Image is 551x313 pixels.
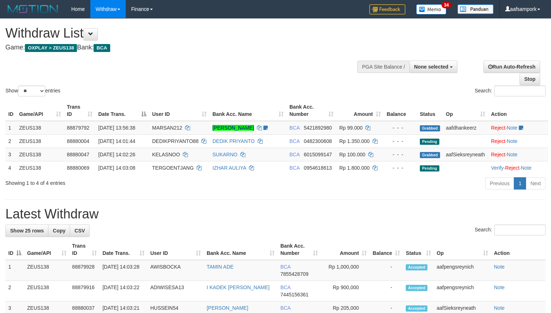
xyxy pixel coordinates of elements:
span: MARSAN212 [152,125,182,131]
td: ZEUS138 [16,148,64,161]
span: Rp 1.350.000 [339,138,370,144]
th: ID [5,100,16,121]
th: Game/API: activate to sort column ascending [16,100,64,121]
a: Verify [491,165,504,171]
span: Copy 6015099147 to clipboard [304,152,332,157]
th: Trans ID: activate to sort column ascending [64,100,95,121]
input: Search: [494,86,546,96]
th: Bank Acc. Number: activate to sort column ascending [287,100,336,121]
th: Status [417,100,443,121]
td: ADIWISESA13 [147,281,204,301]
td: AWISBOCKA [147,260,204,281]
a: Copy [48,225,70,237]
th: ID: activate to sort column descending [5,239,24,260]
span: Rp 1.800.000 [339,165,370,171]
a: Note [521,165,531,171]
th: Date Trans.: activate to sort column ascending [100,239,147,260]
td: 1 [5,260,24,281]
td: - [370,260,403,281]
td: · [488,148,548,161]
span: 88880004 [67,138,89,144]
a: I KADEK [PERSON_NAME] [207,284,270,290]
td: 88879916 [69,281,100,301]
th: Bank Acc. Name: activate to sort column ascending [204,239,277,260]
td: · [488,134,548,148]
td: 2 [5,134,16,148]
span: DEDIKPRIYANTO88 [152,138,199,144]
th: Action [488,100,548,121]
th: Trans ID: activate to sort column ascending [69,239,100,260]
td: ZEUS138 [24,260,69,281]
th: Balance: activate to sort column ascending [370,239,403,260]
span: [DATE] 14:01:44 [98,138,135,144]
th: Date Trans.: activate to sort column descending [95,100,149,121]
a: Note [507,138,518,144]
a: 1 [514,177,526,190]
span: Copy 0954618613 to clipboard [304,165,332,171]
span: OXPLAY > ZEUS138 [25,44,77,52]
a: Run Auto-Refresh [483,61,540,73]
td: · [488,121,548,135]
label: Search: [475,225,546,235]
span: Rp 100.000 [339,152,365,157]
a: DEDIK PRIYANTO [212,138,255,144]
th: Amount: activate to sort column ascending [321,239,370,260]
span: CSV [74,228,85,234]
a: Reject [505,165,520,171]
td: Rp 1,000,000 [321,260,370,281]
th: Amount: activate to sort column ascending [336,100,384,121]
a: SUKARNO [212,152,237,157]
a: Note [507,152,518,157]
span: BCA [280,264,290,270]
td: · · [488,161,548,174]
a: Previous [485,177,514,190]
span: 88879792 [67,125,89,131]
th: Bank Acc. Name: activate to sort column ascending [210,100,287,121]
td: [DATE] 14:03:22 [100,281,147,301]
label: Search: [475,86,546,96]
td: ZEUS138 [24,281,69,301]
span: 88880047 [67,152,89,157]
span: Accepted [406,264,427,270]
a: [PERSON_NAME] [212,125,254,131]
a: Note [494,284,505,290]
td: aafdhankeerz [443,121,488,135]
a: Show 25 rows [5,225,48,237]
img: Feedback.jpg [369,4,405,14]
span: Copy 5421892980 to clipboard [304,125,332,131]
span: Accepted [406,285,427,291]
span: Pending [420,139,439,145]
span: 34 [442,2,451,8]
a: Next [526,177,546,190]
a: CSV [70,225,90,237]
td: Rp 900,000 [321,281,370,301]
h1: Withdraw List [5,26,360,40]
a: IZHAR AULIYA [212,165,246,171]
span: Show 25 rows [10,228,44,234]
a: Note [494,305,505,311]
span: 88880069 [67,165,89,171]
span: Copy [53,228,65,234]
td: ZEUS138 [16,161,64,174]
a: Reject [491,152,505,157]
td: aafpengsreynich [434,281,491,301]
th: Op: activate to sort column ascending [434,239,491,260]
span: KELASNOO [152,152,180,157]
span: BCA [94,44,110,52]
span: None selected [414,64,448,70]
img: MOTION_logo.png [5,4,60,14]
td: 88879928 [69,260,100,281]
span: Copy 7855428709 to clipboard [280,271,309,277]
input: Search: [494,225,546,235]
td: 3 [5,148,16,161]
div: - - - [387,164,414,171]
button: None selected [409,61,457,73]
span: [DATE] 14:02:26 [98,152,135,157]
th: Balance [384,100,417,121]
a: Stop [520,73,540,85]
span: BCA [289,152,300,157]
div: Showing 1 to 4 of 4 entries [5,177,224,187]
th: User ID: activate to sort column ascending [149,100,210,121]
span: BCA [289,165,300,171]
span: [DATE] 14:03:08 [98,165,135,171]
